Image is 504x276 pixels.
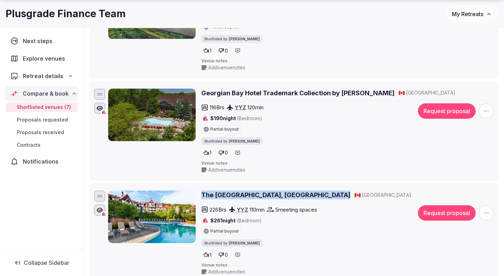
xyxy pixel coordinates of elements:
[208,64,245,71] span: Add venue notes
[6,140,78,150] a: Contracts
[23,157,61,166] span: Notifications
[210,229,239,233] span: Partial buyout
[108,191,196,243] img: The Westin Trillium House, Blue Mountain
[406,89,455,96] span: [GEOGRAPHIC_DATA]
[23,37,55,45] span: Next steps
[210,251,211,258] span: 1
[225,149,228,156] span: 0
[17,142,41,149] span: Contracts
[362,192,411,199] span: [GEOGRAPHIC_DATA]
[399,89,405,96] button: 🇨🇦
[355,192,360,199] button: 🇨🇦
[6,102,78,112] a: Shortlisted venues (7)
[210,149,211,156] span: 1
[210,217,262,224] span: $261 night
[201,58,494,64] span: Venue notes
[210,104,224,111] span: 116 Brs
[208,268,245,275] span: Add venue notes
[210,47,211,54] span: 1
[24,259,69,266] span: Collapse Sidebar
[229,241,260,246] span: [PERSON_NAME]
[23,54,68,63] span: Explore venues
[229,36,260,41] span: [PERSON_NAME]
[229,139,260,144] span: [PERSON_NAME]
[247,104,264,111] span: 120 min
[210,206,226,213] span: 226 Brs
[6,7,126,21] h1: Plusgrade Finance Team
[17,129,64,136] span: Proposals received
[210,115,262,122] span: $190 night
[418,205,476,221] button: Request proposal
[237,206,248,213] a: YYZ
[452,11,483,18] span: My Retreats
[216,250,230,260] button: 0
[225,251,228,258] span: 0
[201,160,494,166] span: Venue notes
[418,103,476,119] button: Request proposal
[6,51,78,66] a: Explore venues
[275,206,317,213] span: 5 meeting spaces
[208,166,245,173] span: Add venue notes
[201,262,494,268] span: Venue notes
[225,47,228,54] span: 0
[201,191,350,199] a: The [GEOGRAPHIC_DATA], [GEOGRAPHIC_DATA]
[6,154,78,169] a: Notifications
[201,239,262,247] div: Shortlisted by
[17,116,68,123] span: Proposals requested
[216,148,230,158] button: 0
[23,72,63,80] span: Retreat details
[250,206,265,213] span: 110 min
[201,250,213,260] button: 1
[237,115,262,121] span: (Bedroom)
[6,34,78,48] a: Next steps
[201,89,394,97] a: Georgian Bay Hotel Trademark Collection by [PERSON_NAME]
[108,89,196,141] img: Georgian Bay Hotel Trademark Collection by Wyndham
[6,115,78,125] a: Proposals requested
[17,104,71,111] span: Shortlisted venues (7)
[201,137,262,145] div: Shortlisted by
[201,35,262,43] div: Shortlisted by
[216,46,230,55] button: 0
[355,192,360,198] span: 🇨🇦
[201,46,213,55] button: 1
[237,218,262,223] span: (Bedroom)
[23,89,69,98] span: Compare & book
[201,148,213,158] button: 1
[235,104,246,111] a: YYZ
[210,127,239,131] span: Partial buyout
[6,127,78,137] a: Proposals received
[399,90,405,96] span: 🇨🇦
[6,255,78,270] button: Collapse Sidebar
[445,5,498,23] button: My Retreats
[210,25,239,29] span: Partial buyout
